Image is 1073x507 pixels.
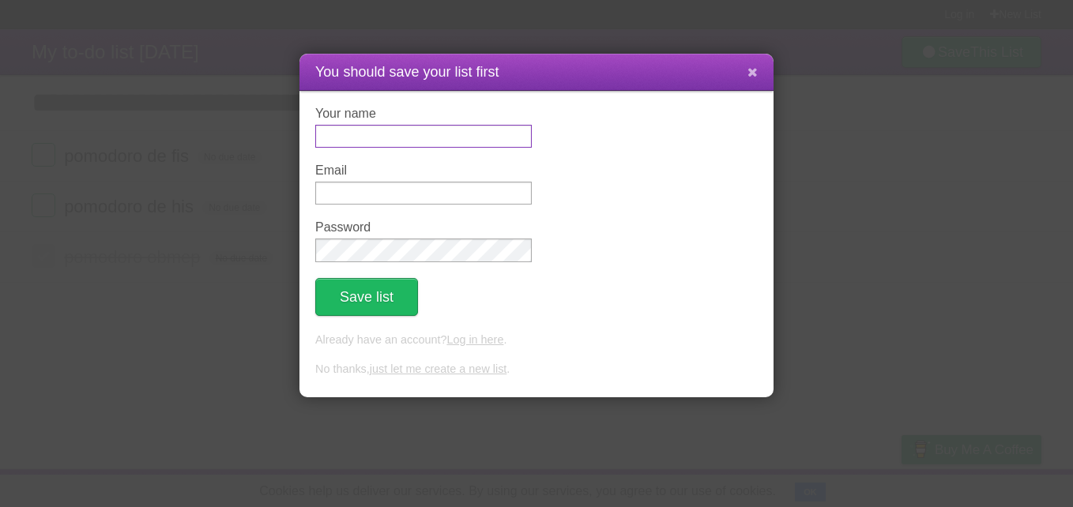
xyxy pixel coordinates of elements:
[315,220,532,235] label: Password
[315,361,758,378] p: No thanks, .
[315,107,532,121] label: Your name
[446,333,503,346] a: Log in here
[315,163,532,178] label: Email
[315,332,758,349] p: Already have an account? .
[370,362,507,375] a: just let me create a new list
[315,278,418,316] button: Save list
[315,62,758,83] h1: You should save your list first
